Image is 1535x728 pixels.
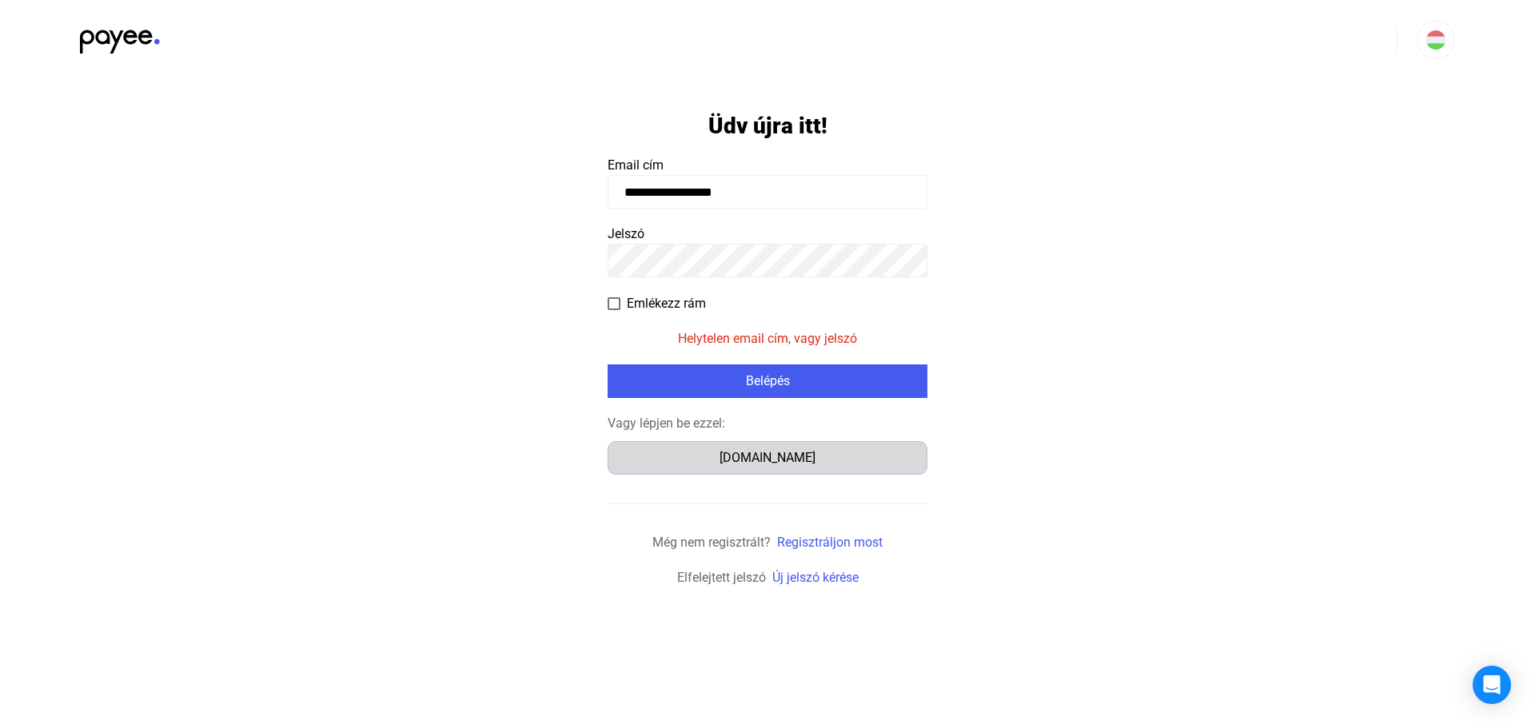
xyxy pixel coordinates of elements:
span: Jelszó [608,226,644,241]
div: Open Intercom Messenger [1473,666,1511,704]
h1: Üdv újra itt! [708,112,827,140]
span: Emlékezz rám [627,294,706,313]
span: Még nem regisztrált? [652,535,771,550]
button: [DOMAIN_NAME] [608,441,927,475]
a: Új jelszó kérése [772,570,859,585]
div: Belépés [612,372,923,391]
a: [DOMAIN_NAME] [608,450,927,465]
img: black-payee-blue-dot.svg [80,21,160,54]
button: Belépés [608,364,927,398]
mat-error: Helytelen email cím, vagy jelszó [678,329,857,348]
span: Email cím [608,157,664,173]
a: Regisztráljon most [777,535,883,550]
button: HU [1417,21,1455,59]
img: HU [1426,30,1445,50]
div: [DOMAIN_NAME] [613,448,922,467]
span: Elfelejtett jelszó [677,570,766,585]
div: Vagy lépjen be ezzel: [608,414,927,433]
